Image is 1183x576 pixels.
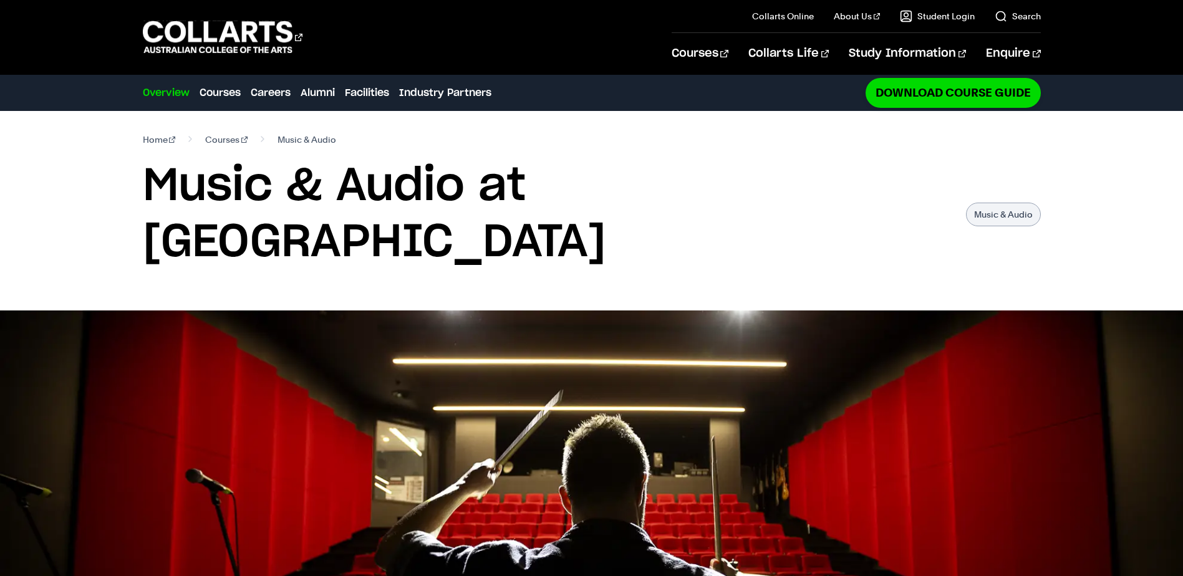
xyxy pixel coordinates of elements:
[834,10,880,22] a: About Us
[748,33,829,74] a: Collarts Life
[752,10,814,22] a: Collarts Online
[200,85,241,100] a: Courses
[251,85,291,100] a: Careers
[143,158,954,271] h1: Music & Audio at [GEOGRAPHIC_DATA]
[143,19,302,55] div: Go to homepage
[986,33,1040,74] a: Enquire
[278,131,336,148] span: Music & Audio
[143,85,190,100] a: Overview
[966,203,1041,226] p: Music & Audio
[301,85,335,100] a: Alumni
[849,33,966,74] a: Study Information
[900,10,975,22] a: Student Login
[205,131,248,148] a: Courses
[672,33,728,74] a: Courses
[345,85,389,100] a: Facilities
[866,78,1041,107] a: Download Course Guide
[995,10,1041,22] a: Search
[399,85,491,100] a: Industry Partners
[143,131,176,148] a: Home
